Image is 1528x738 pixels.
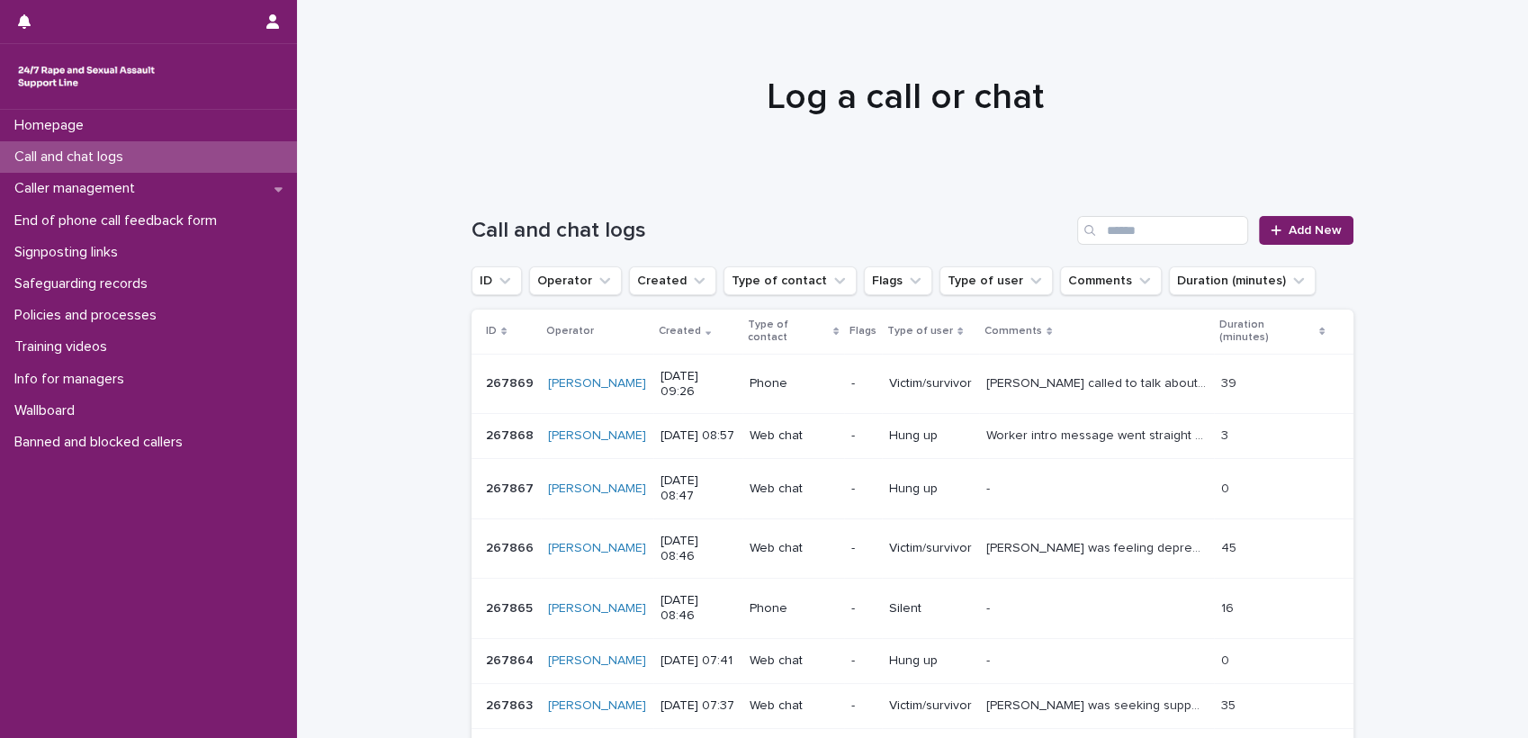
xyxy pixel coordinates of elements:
[548,601,646,616] a: [PERSON_NAME]
[1259,216,1353,245] a: Add New
[889,541,972,556] p: Victim/survivor
[1221,650,1233,669] p: 0
[7,117,98,134] p: Homepage
[889,376,972,391] p: Victim/survivor
[661,534,735,564] p: [DATE] 08:46
[472,414,1353,459] tr: 267868267868 [PERSON_NAME] [DATE] 08:57Web chat-Hung upWorker intro message went straight to pend...
[7,275,162,292] p: Safeguarding records
[724,266,857,295] button: Type of contact
[750,428,837,444] p: Web chat
[1221,537,1240,556] p: 45
[472,354,1353,414] tr: 267869267869 [PERSON_NAME] [DATE] 09:26Phone-Victim/survivor[PERSON_NAME] called to talk about he...
[472,638,1353,683] tr: 267864267864 [PERSON_NAME] [DATE] 07:41Web chat-Hung up-- 00
[486,425,537,444] p: 267868
[889,481,972,497] p: Hung up
[472,459,1353,519] tr: 267867267867 [PERSON_NAME] [DATE] 08:47Web chat-Hung up-- 00
[661,369,735,400] p: [DATE] 09:26
[986,537,1210,556] p: Kaitlyn was feeling depressed after father's suicide- supported by mother- HL remit given/signpos...
[750,481,837,497] p: Web chat
[1221,695,1239,714] p: 35
[659,321,701,341] p: Created
[7,307,171,324] p: Policies and processes
[986,478,993,497] p: -
[1219,315,1315,348] p: Duration (minutes)
[486,598,536,616] p: 267865
[7,338,121,355] p: Training videos
[661,653,735,669] p: [DATE] 07:41
[548,653,646,669] a: [PERSON_NAME]
[851,481,875,497] p: -
[889,601,972,616] p: Silent
[1060,266,1162,295] button: Comments
[939,266,1053,295] button: Type of user
[546,321,594,341] p: Operator
[486,373,537,391] p: 267869
[548,541,646,556] a: [PERSON_NAME]
[986,650,993,669] p: -
[750,541,837,556] p: Web chat
[750,653,837,669] p: Web chat
[7,148,138,166] p: Call and chat logs
[984,321,1042,341] p: Comments
[750,376,837,391] p: Phone
[889,428,972,444] p: Hung up
[7,371,139,388] p: Info for managers
[1169,266,1316,295] button: Duration (minutes)
[661,593,735,624] p: [DATE] 08:46
[1221,425,1232,444] p: 3
[7,180,149,197] p: Caller management
[849,321,876,341] p: Flags
[887,321,953,341] p: Type of user
[661,473,735,504] p: [DATE] 08:47
[548,481,646,497] a: [PERSON_NAME]
[486,695,536,714] p: 267863
[889,698,972,714] p: Victim/survivor
[548,428,646,444] a: [PERSON_NAME]
[472,266,522,295] button: ID
[661,698,735,714] p: [DATE] 07:37
[1221,478,1233,497] p: 0
[7,402,89,419] p: Wallboard
[986,695,1210,714] p: Anna was seeking support around false rape/SA allegations made about them, HL remit given and sig...
[750,601,837,616] p: Phone
[486,321,497,341] p: ID
[486,537,537,556] p: 267866
[548,376,646,391] a: [PERSON_NAME]
[14,58,158,94] img: rhQMoQhaT3yELyF149Cw
[851,698,875,714] p: -
[1221,598,1237,616] p: 16
[472,518,1353,579] tr: 267866267866 [PERSON_NAME] [DATE] 08:46Web chat-Victim/survivor[PERSON_NAME] was feeling depresse...
[851,601,875,616] p: -
[629,266,716,295] button: Created
[463,76,1345,119] h1: Log a call or chat
[486,650,537,669] p: 267864
[864,266,932,295] button: Flags
[986,425,1210,444] p: Worker intro message went straight to pending and ‘user ended chat’ came up
[7,244,132,261] p: Signposting links
[1221,373,1240,391] p: 39
[661,428,735,444] p: [DATE] 08:57
[486,478,537,497] p: 267867
[472,683,1353,728] tr: 267863267863 [PERSON_NAME] [DATE] 07:37Web chat-Victim/survivor[PERSON_NAME] was seeking support ...
[529,266,622,295] button: Operator
[472,579,1353,639] tr: 267865267865 [PERSON_NAME] [DATE] 08:46Phone-Silent-- 1616
[851,428,875,444] p: -
[889,653,972,669] p: Hung up
[851,376,875,391] p: -
[986,373,1210,391] p: Chantelle called to talk about her flare in CPTSD symptoms including night terrors and seizing jo...
[472,218,1070,244] h1: Call and chat logs
[851,653,875,669] p: -
[7,212,231,229] p: End of phone call feedback form
[851,541,875,556] p: -
[7,434,197,451] p: Banned and blocked callers
[1077,216,1248,245] input: Search
[1289,224,1342,237] span: Add New
[748,315,829,348] p: Type of contact
[548,698,646,714] a: [PERSON_NAME]
[750,698,837,714] p: Web chat
[986,598,993,616] p: -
